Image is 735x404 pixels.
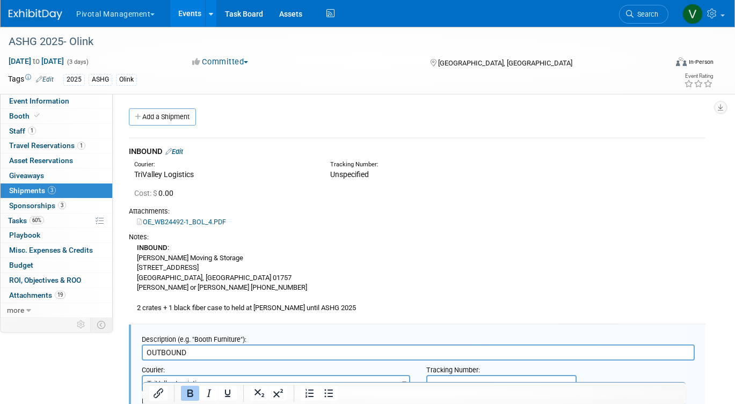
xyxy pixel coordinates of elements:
[688,58,714,66] div: In-Person
[89,74,112,85] div: ASHG
[9,261,33,269] span: Budget
[9,246,93,254] span: Misc. Expenses & Credits
[1,94,112,108] a: Event Information
[31,57,41,65] span: to
[129,232,705,242] div: Notes:
[9,171,44,180] span: Giveaways
[1,228,112,243] a: Playbook
[9,97,69,105] span: Event Information
[9,127,36,135] span: Staff
[30,216,44,224] span: 60%
[8,56,64,66] span: [DATE] [DATE]
[8,74,54,86] td: Tags
[142,361,410,375] div: Courier:
[609,56,714,72] div: Event Format
[116,74,137,85] div: Olink
[129,207,705,216] div: Attachments:
[188,56,252,68] button: Committed
[1,124,112,138] a: Staff1
[9,201,66,210] span: Sponsorships
[8,216,44,225] span: Tasks
[134,189,178,197] span: 0.00
[1,138,112,153] a: Travel Reservations1
[1,109,112,123] a: Booth
[137,218,226,226] a: OE_WB24492-1_BOL_4.PDF
[9,291,66,299] span: Attachments
[134,160,314,169] div: Courier:
[619,5,668,24] a: Search
[1,243,112,258] a: Misc. Expenses & Credits
[134,189,158,197] span: Cost: $
[36,76,54,83] a: Edit
[129,108,196,126] a: Add a Shipment
[1,258,112,273] a: Budget
[1,303,112,318] a: more
[1,183,112,198] a: Shipments3
[9,186,56,195] span: Shipments
[1,199,112,213] a: Sponsorships3
[330,170,369,179] span: Unspecified
[77,142,85,150] span: 1
[330,160,559,169] div: Tracking Number:
[684,74,713,79] div: Event Rating
[134,169,314,180] div: TriValley Logistics
[142,330,695,344] div: Description (e.g. "Booth Furniture"):
[676,57,687,66] img: Format-Inperson.png
[129,242,705,313] div: : [PERSON_NAME] Moving & Storage [STREET_ADDRESS] [GEOGRAPHIC_DATA], [GEOGRAPHIC_DATA] 01757 [PER...
[137,244,168,252] b: INBOUND
[426,361,695,375] div: Tracking Number:
[58,201,66,209] span: 3
[1,273,112,288] a: ROI, Objectives & ROO
[682,4,703,24] img: Valerie Weld
[9,276,81,284] span: ROI, Objectives & ROO
[9,112,42,120] span: Booth
[165,148,183,156] a: Edit
[28,127,36,135] span: 1
[1,168,112,183] a: Giveaways
[9,141,85,150] span: Travel Reservations
[63,74,85,85] div: 2025
[634,10,658,18] span: Search
[1,153,112,168] a: Asset Reservations
[9,156,73,165] span: Asset Reservations
[66,58,89,65] span: (3 days)
[143,376,409,391] span: TriValley Logistics
[9,9,62,20] img: ExhibitDay
[129,146,705,157] div: INBOUND
[34,113,40,119] i: Booth reservation complete
[438,59,572,67] span: [GEOGRAPHIC_DATA], [GEOGRAPHIC_DATA]
[9,231,40,239] span: Playbook
[72,318,91,332] td: Personalize Event Tab Strip
[55,291,66,299] span: 19
[48,186,56,194] span: 3
[1,288,112,303] a: Attachments19
[5,32,653,52] div: ASHG 2025- Olink
[1,214,112,228] a: Tasks60%
[7,306,24,314] span: more
[142,375,410,392] span: TriValley Logistics
[91,318,113,332] td: Toggle Event Tabs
